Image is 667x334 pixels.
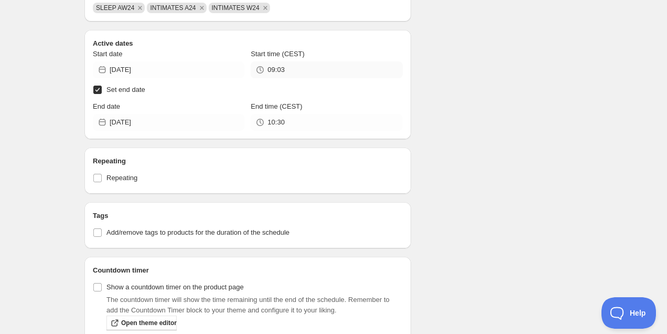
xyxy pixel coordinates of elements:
span: Repeating [106,174,137,182]
button: Remove INTIMATES W24 [261,3,270,13]
h2: Active dates [93,38,403,49]
span: Show a countdown timer on the product page [106,283,244,291]
span: Open theme editor [121,319,177,327]
span: Set end date [106,86,145,93]
span: Add/remove tags to products for the duration of the schedule [106,228,289,236]
iframe: Toggle Customer Support [601,297,657,329]
h2: Countdown timer [93,265,403,276]
a: Open theme editor [106,316,177,330]
span: Start time (CEST) [251,50,305,58]
p: The countdown timer will show the time remaining until the end of the schedule. Remember to add t... [106,295,403,316]
span: Start date [93,50,122,58]
button: Remove SLEEP AW24 [135,3,145,13]
h2: Repeating [93,156,403,166]
span: End time (CEST) [251,102,302,110]
span: INTIMATES W24 [212,4,260,12]
h2: Tags [93,211,403,221]
span: INTIMATES A24 [150,4,196,12]
button: Remove INTIMATES A24 [197,3,207,13]
span: End date [93,102,120,110]
span: SLEEP AW24 [96,4,134,12]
